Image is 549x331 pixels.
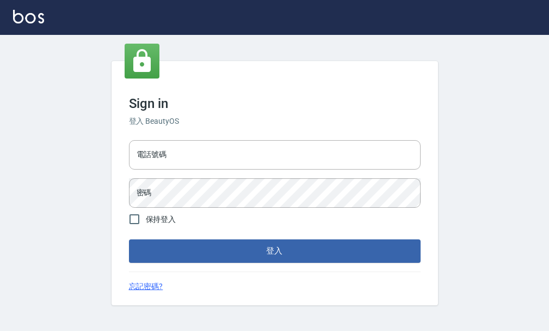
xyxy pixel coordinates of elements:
a: 忘記密碼? [129,281,163,292]
button: 登入 [129,239,421,262]
h6: 登入 BeautyOS [129,116,421,127]
h3: Sign in [129,96,421,111]
img: Logo [13,10,44,23]
span: 保持登入 [146,214,176,225]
